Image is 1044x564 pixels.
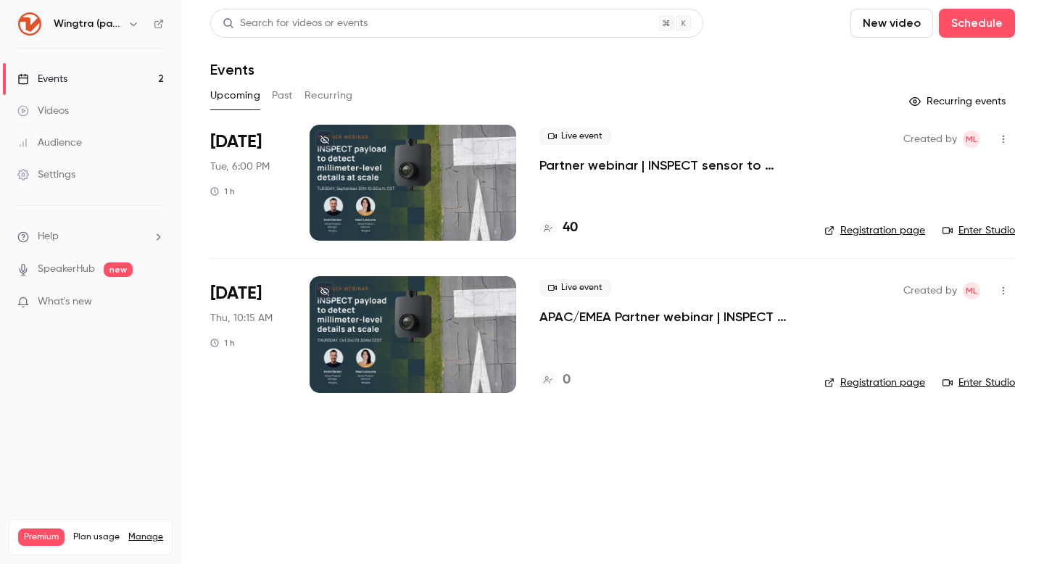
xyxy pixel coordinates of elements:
div: 1 h [210,186,235,197]
span: ML [966,130,977,148]
span: Help [38,229,59,244]
span: new [104,262,133,277]
div: Oct 2 Thu, 10:15 AM (Europe/Berlin) [210,276,286,392]
div: Events [17,72,67,86]
div: Sep 30 Tue, 9:00 AM (America/Los Angeles) [210,125,286,241]
a: SpeakerHub [38,262,95,277]
span: Live event [539,128,611,145]
button: Past [272,84,293,107]
span: Created by [903,282,957,299]
li: help-dropdown-opener [17,229,164,244]
span: Maeli Latouche [963,282,980,299]
span: Live event [539,279,611,296]
h4: 40 [563,218,578,238]
div: Search for videos or events [223,16,368,31]
h6: Wingtra (partners) [54,17,122,31]
span: ML [966,282,977,299]
span: Tue, 6:00 PM [210,159,270,174]
div: 1 h [210,337,235,349]
a: 40 [539,218,578,238]
button: Recurring events [903,90,1015,113]
span: [DATE] [210,130,262,154]
a: Registration page [824,376,925,390]
button: Recurring [304,84,353,107]
a: Enter Studio [942,223,1015,238]
a: Enter Studio [942,376,1015,390]
span: Premium [18,528,65,546]
button: Schedule [939,9,1015,38]
span: Created by [903,130,957,148]
img: Wingtra (partners) [18,12,41,36]
div: Settings [17,167,75,182]
div: Audience [17,136,82,150]
a: APAC/EMEA Partner webinar | INSPECT payload to detect millimeter-level details at scale [539,308,801,325]
div: Videos [17,104,69,118]
a: 0 [539,370,571,390]
a: Partner webinar | INSPECT sensor to detect millimeter-level details at scale [539,157,801,174]
h4: 0 [563,370,571,390]
h1: Events [210,61,254,78]
button: New video [850,9,933,38]
span: What's new [38,294,92,310]
span: Thu, 10:15 AM [210,311,273,325]
a: Manage [128,531,163,543]
a: Registration page [824,223,925,238]
span: Maeli Latouche [963,130,980,148]
span: [DATE] [210,282,262,305]
span: Plan usage [73,531,120,543]
button: Upcoming [210,84,260,107]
